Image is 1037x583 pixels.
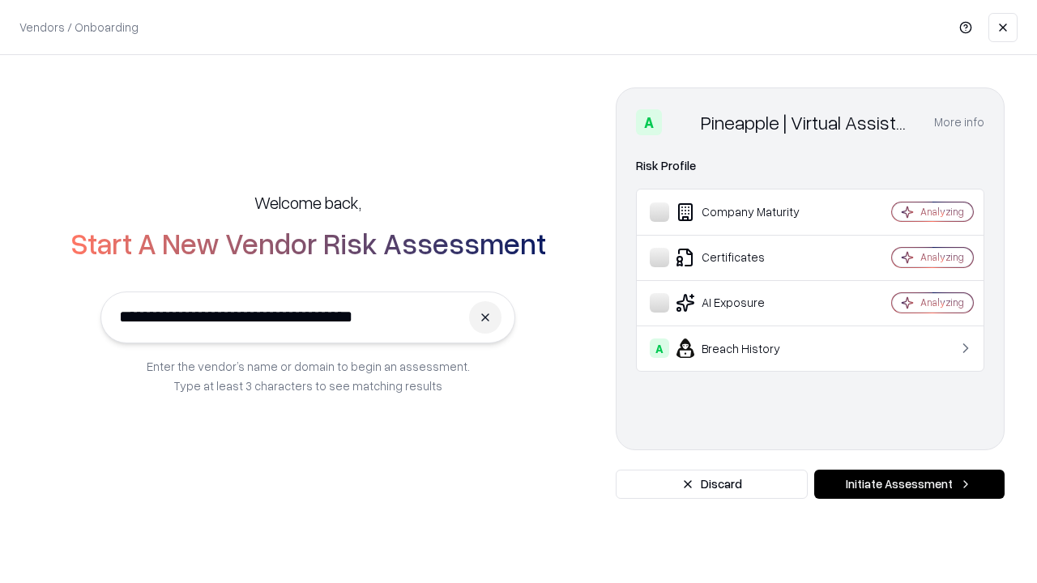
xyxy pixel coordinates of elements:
[254,191,361,214] h5: Welcome back,
[650,248,843,267] div: Certificates
[19,19,139,36] p: Vendors / Onboarding
[934,108,984,137] button: More info
[636,109,662,135] div: A
[701,109,915,135] div: Pineapple | Virtual Assistant Agency
[920,205,964,219] div: Analyzing
[814,470,1005,499] button: Initiate Assessment
[650,338,669,358] div: A
[616,470,808,499] button: Discard
[650,338,843,358] div: Breach History
[668,109,694,135] img: Pineapple | Virtual Assistant Agency
[636,156,984,176] div: Risk Profile
[70,227,546,259] h2: Start A New Vendor Risk Assessment
[920,250,964,264] div: Analyzing
[147,356,470,395] p: Enter the vendor’s name or domain to begin an assessment. Type at least 3 characters to see match...
[650,202,843,222] div: Company Maturity
[650,293,843,313] div: AI Exposure
[920,296,964,309] div: Analyzing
